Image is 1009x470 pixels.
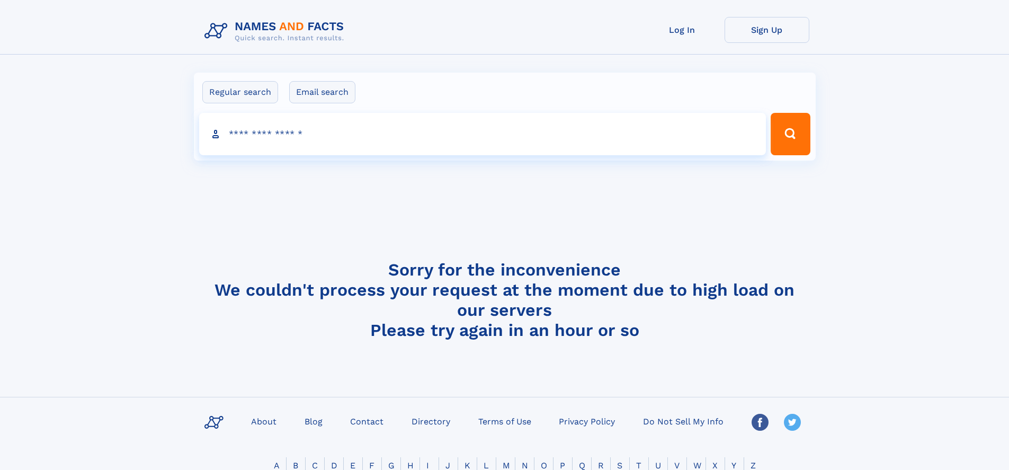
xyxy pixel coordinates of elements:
a: Directory [407,413,454,429]
a: Blog [300,413,327,429]
a: Terms of Use [474,413,535,429]
input: search input [199,113,766,155]
img: Facebook [752,414,769,431]
a: Privacy Policy [555,413,619,429]
a: Sign Up [725,17,809,43]
a: Do Not Sell My Info [639,413,728,429]
button: Search Button [771,113,810,155]
a: Contact [346,413,388,429]
a: Log In [640,17,725,43]
img: Logo Names and Facts [200,17,353,46]
label: Regular search [202,81,278,103]
a: About [247,413,281,429]
img: Twitter [784,414,801,431]
label: Email search [289,81,355,103]
h4: Sorry for the inconvenience We couldn't process your request at the moment due to high load on ou... [200,260,809,340]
